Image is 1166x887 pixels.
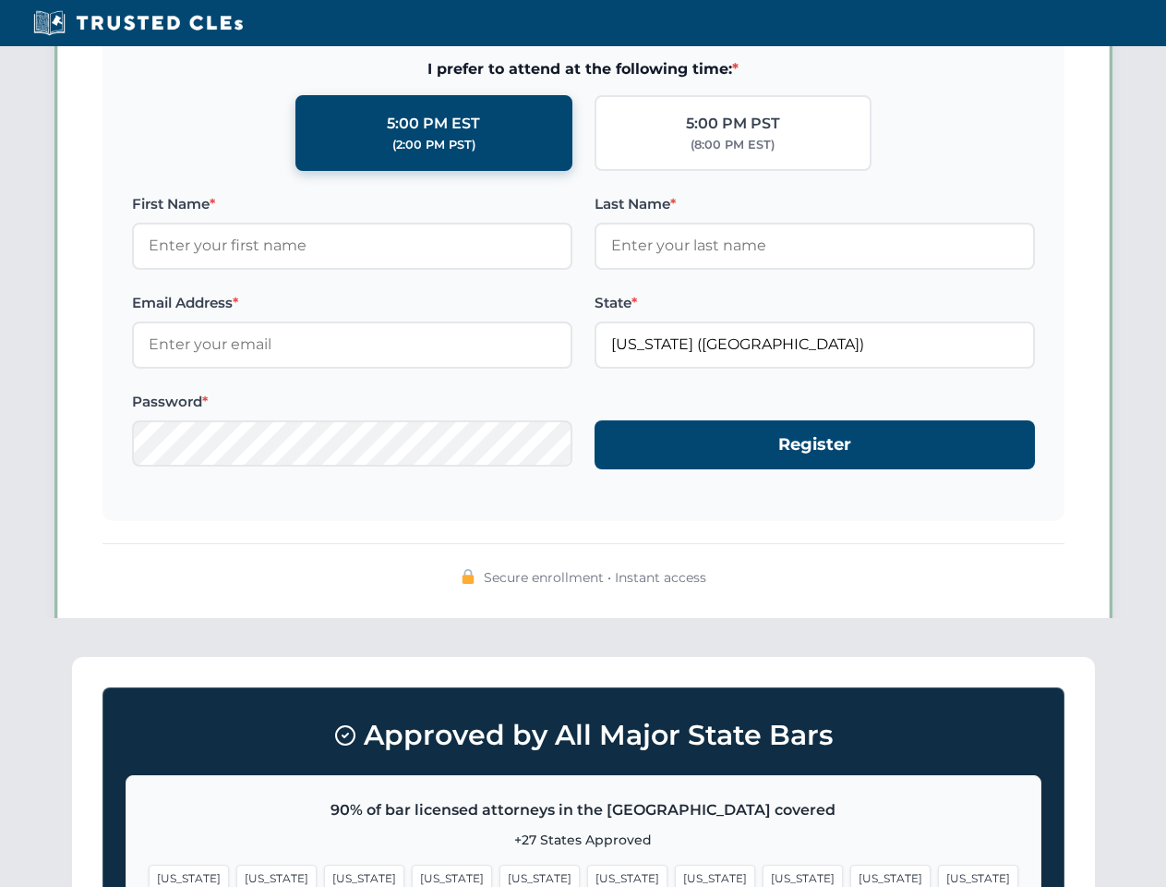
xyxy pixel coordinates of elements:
[387,112,480,136] div: 5:00 PM EST
[686,112,780,136] div: 5:00 PM PST
[484,567,706,588] span: Secure enrollment • Instant access
[132,391,572,413] label: Password
[691,136,775,154] div: (8:00 PM EST)
[132,322,572,368] input: Enter your email
[132,292,572,314] label: Email Address
[392,136,475,154] div: (2:00 PM PST)
[126,711,1041,760] h3: Approved by All Major State Bars
[595,223,1035,269] input: Enter your last name
[28,9,248,37] img: Trusted CLEs
[132,193,572,215] label: First Name
[149,798,1018,822] p: 90% of bar licensed attorneys in the [GEOGRAPHIC_DATA] covered
[595,292,1035,314] label: State
[149,830,1018,850] p: +27 States Approved
[461,569,475,584] img: 🔒
[132,57,1035,81] span: I prefer to attend at the following time:
[595,193,1035,215] label: Last Name
[595,420,1035,469] button: Register
[595,322,1035,368] input: Florida (FL)
[132,223,572,269] input: Enter your first name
